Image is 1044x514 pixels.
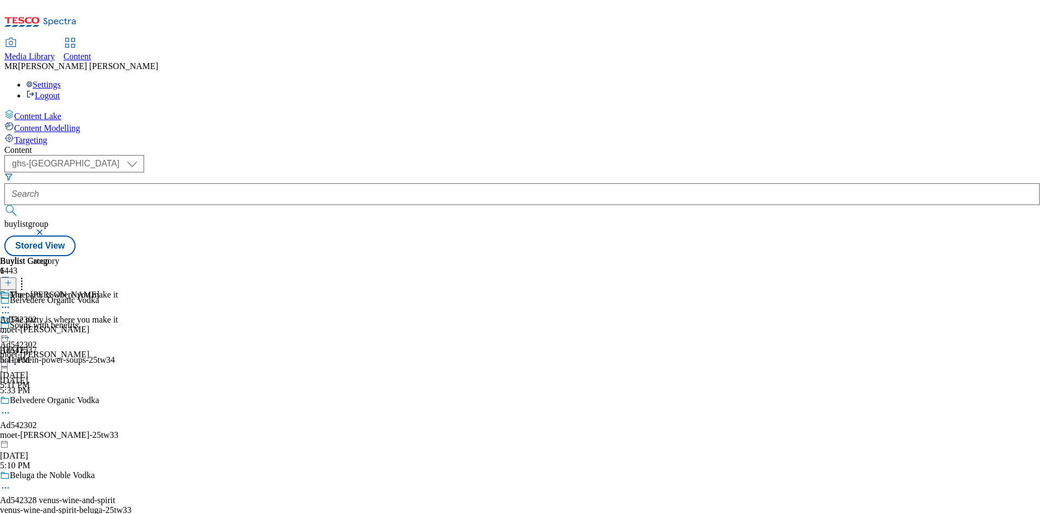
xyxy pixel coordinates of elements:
span: Content Modelling [14,123,80,133]
a: Content Modelling [4,121,1040,133]
svg: Search Filters [4,172,13,181]
span: Targeting [14,135,47,145]
a: Settings [26,80,61,89]
a: Logout [26,91,60,100]
div: Belvedere Organic Vodka [10,395,99,405]
button: Stored View [4,236,76,256]
a: Content Lake [4,109,1040,121]
div: Moet [PERSON_NAME] [10,290,100,300]
span: Media Library [4,52,55,61]
span: Content [64,52,91,61]
span: buylistgroup [4,219,48,228]
a: Media Library [4,39,55,61]
span: [PERSON_NAME] [PERSON_NAME] [18,61,158,71]
a: Content [64,39,91,61]
div: Beluga the Noble Vodka [10,470,95,480]
span: Content Lake [14,112,61,121]
a: Targeting [4,133,1040,145]
span: MR [4,61,18,71]
div: Content [4,145,1040,155]
input: Search [4,183,1040,205]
